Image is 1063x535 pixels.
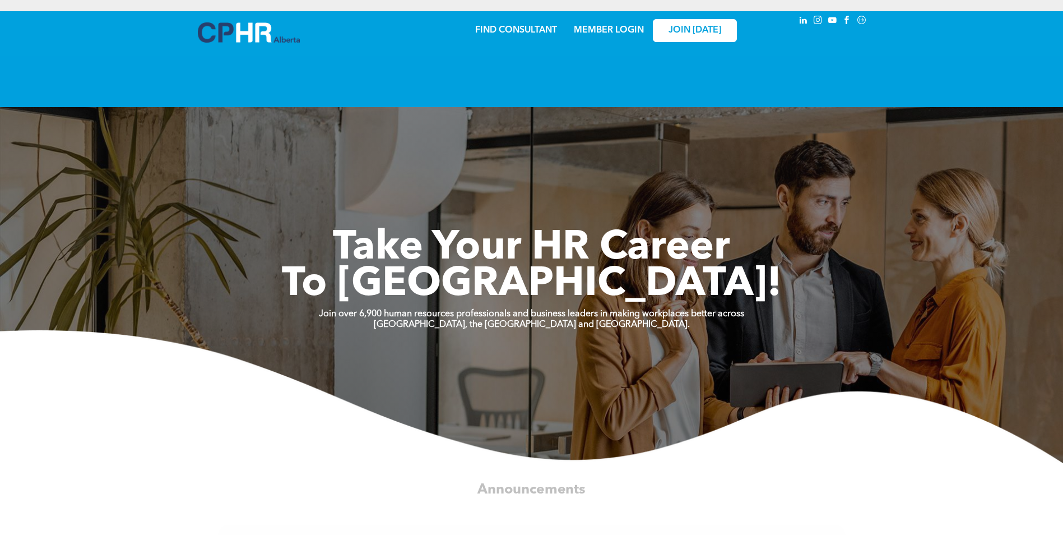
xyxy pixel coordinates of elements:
strong: Join over 6,900 human resources professionals and business leaders in making workplaces better ac... [319,310,744,319]
a: youtube [827,14,839,29]
strong: [GEOGRAPHIC_DATA], the [GEOGRAPHIC_DATA] and [GEOGRAPHIC_DATA]. [374,320,690,329]
a: FIND CONSULTANT [475,26,557,35]
a: linkedin [797,14,810,29]
a: Social network [856,14,868,29]
a: instagram [812,14,824,29]
a: JOIN [DATE] [653,19,737,42]
a: MEMBER LOGIN [574,26,644,35]
span: JOIN [DATE] [669,25,721,36]
img: A blue and white logo for cp alberta [198,22,300,43]
span: Take Your HR Career [333,228,730,269]
span: To [GEOGRAPHIC_DATA]! [282,265,782,305]
span: Announcements [477,483,585,497]
a: facebook [841,14,853,29]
